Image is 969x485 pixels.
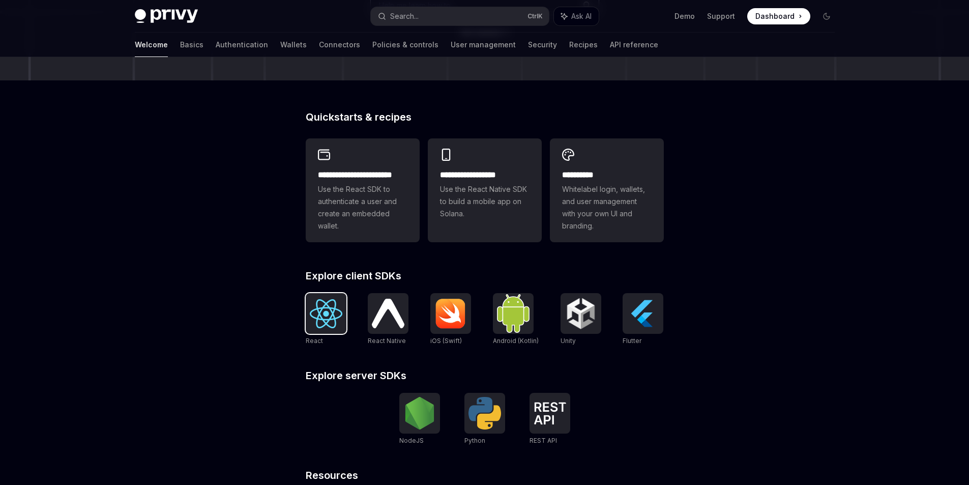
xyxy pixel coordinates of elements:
[493,337,539,345] span: Android (Kotlin)
[623,337,641,345] span: Flutter
[755,11,795,21] span: Dashboard
[464,437,485,444] span: Python
[403,397,436,430] img: NodeJS
[530,393,570,446] a: REST APIREST API
[528,33,557,57] a: Security
[451,33,516,57] a: User management
[818,8,835,24] button: Toggle dark mode
[707,11,735,21] a: Support
[527,12,543,20] span: Ctrl K
[399,393,440,446] a: NodeJSNodeJS
[562,183,652,232] span: Whitelabel login, wallets, and user management with your own UI and branding.
[371,7,549,25] button: Search...CtrlK
[468,397,501,430] img: Python
[368,293,408,346] a: React NativeReact Native
[569,33,598,57] a: Recipes
[610,33,658,57] a: API reference
[571,11,592,21] span: Ask AI
[623,293,663,346] a: FlutterFlutter
[561,337,576,345] span: Unity
[430,293,471,346] a: iOS (Swift)iOS (Swift)
[306,337,323,345] span: React
[561,293,601,346] a: UnityUnity
[318,183,407,232] span: Use the React SDK to authenticate a user and create an embedded wallet.
[368,337,406,345] span: React Native
[306,370,406,381] span: Explore server SDKs
[180,33,203,57] a: Basics
[306,112,412,122] span: Quickstarts & recipes
[399,437,424,444] span: NodeJS
[310,299,342,328] img: React
[306,271,401,281] span: Explore client SDKs
[440,183,530,220] span: Use the React Native SDK to build a mobile app on Solana.
[306,470,358,480] span: Resources
[497,294,530,332] img: Android (Kotlin)
[554,7,599,25] button: Ask AI
[216,33,268,57] a: Authentication
[434,298,467,329] img: iOS (Swift)
[464,393,505,446] a: PythonPython
[550,138,664,242] a: **** *****Whitelabel login, wallets, and user management with your own UI and branding.
[674,11,695,21] a: Demo
[135,9,198,23] img: dark logo
[135,33,168,57] a: Welcome
[372,299,404,328] img: React Native
[534,402,566,424] img: REST API
[390,10,419,22] div: Search...
[306,293,346,346] a: ReactReact
[372,33,438,57] a: Policies & controls
[280,33,307,57] a: Wallets
[428,138,542,242] a: **** **** **** ***Use the React Native SDK to build a mobile app on Solana.
[565,297,597,330] img: Unity
[430,337,462,345] span: iOS (Swift)
[627,297,659,330] img: Flutter
[530,437,557,444] span: REST API
[493,293,539,346] a: Android (Kotlin)Android (Kotlin)
[319,33,360,57] a: Connectors
[747,8,810,24] a: Dashboard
